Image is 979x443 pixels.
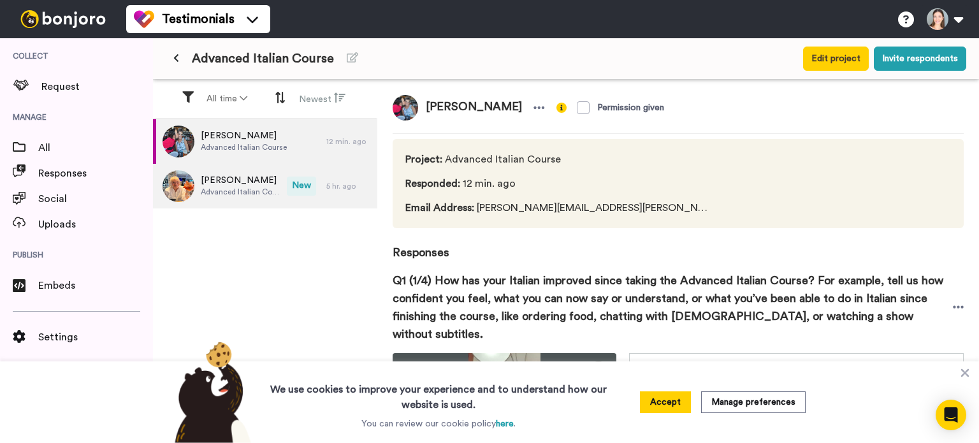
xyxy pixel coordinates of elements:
span: Advanced Italian Course [201,142,287,152]
span: Settings [38,330,153,345]
h3: We use cookies to improve your experience and to understand how our website is used. [257,374,620,412]
p: You can review our cookie policy . [361,418,516,430]
span: Email Address : [405,203,474,213]
button: All time [199,87,255,110]
div: 5 hr. ago [326,181,371,191]
a: [PERSON_NAME]Advanced Italian Course12 min. ago [153,119,377,164]
img: bj-logo-header-white.svg [15,10,111,28]
span: Social [38,191,153,207]
button: Accept [640,391,691,413]
span: Uploads [38,217,153,232]
span: [PERSON_NAME] [418,95,530,120]
button: Edit project [803,47,869,71]
span: [PERSON_NAME][EMAIL_ADDRESS][PERSON_NAME][DOMAIN_NAME] [405,200,709,215]
img: bear-with-cookie.png [163,341,257,443]
div: Permission given [597,101,664,114]
div: 12 min. ago [326,136,371,147]
span: Q1 (1/4) How has your Italian improved since taking the Advanced Italian Course? For example, tel... [393,272,953,343]
span: Embeds [38,278,153,293]
span: Responses [38,166,153,181]
a: [PERSON_NAME]Advanced Italian CourseNew5 hr. ago [153,164,377,208]
span: Advanced Italian Course [201,187,280,197]
img: tm-color.svg [134,9,154,29]
button: Invite respondents [874,47,966,71]
span: Project : [405,154,442,164]
img: 3ca820a5-213b-4033-a33d-73b2aaebf0cd.jpeg [393,95,418,120]
span: Advanced Italian Course [405,152,709,167]
div: Open Intercom Messenger [936,400,966,430]
span: Testimonials [162,10,235,28]
span: Request [41,79,153,94]
span: [PERSON_NAME] [201,129,287,142]
a: here [496,419,514,428]
button: Newest [291,87,353,111]
span: New [287,177,316,196]
img: 8b8c959e-f64f-4d4b-acb8-c4690096f9b2.jpeg [163,170,194,202]
img: info-yellow.svg [556,103,567,113]
button: Manage preferences [701,391,806,413]
span: Advanced Italian Course [192,50,334,68]
span: 12 min. ago [405,176,709,191]
img: 3ca820a5-213b-4033-a33d-73b2aaebf0cd.jpeg [163,126,194,157]
span: Responses [393,228,964,261]
span: [PERSON_NAME] [201,174,280,187]
span: All [38,140,153,156]
span: Responded : [405,178,460,189]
